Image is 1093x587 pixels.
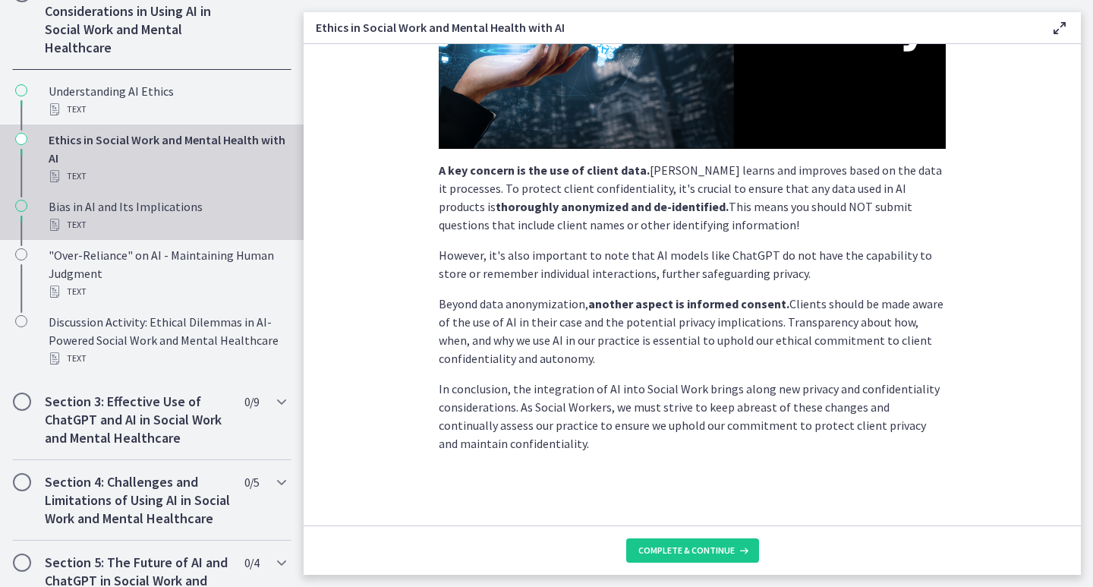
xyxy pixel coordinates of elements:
p: In conclusion, the integration of AI into Social Work brings along new privacy and confidentialit... [439,380,946,453]
strong: thoroughly anonymized and de-identified. [496,199,729,214]
div: Discussion Activity: Ethical Dilemmas in AI-Powered Social Work and Mental Healthcare [49,313,285,368]
div: Ethics in Social Work and Mental Health with AI [49,131,285,185]
button: Complete & continue [626,538,759,563]
h3: Ethics in Social Work and Mental Health with AI [316,18,1026,36]
div: Text [49,167,285,185]
p: However, it's also important to note that AI models like ChatGPT do not have the capability to st... [439,246,946,282]
div: Bias in AI and Its Implications [49,197,285,234]
p: Beyond data anonymization, Clients should be made aware of the use of AI in their case and the po... [439,295,946,368]
p: [PERSON_NAME] learns and improves based on the data it processes. To protect client confidentiali... [439,161,946,234]
h2: Section 3: Effective Use of ChatGPT and AI in Social Work and Mental Healthcare [45,393,230,447]
strong: another aspect is informed consent. [588,296,789,311]
h2: Section 4: Challenges and Limitations of Using AI in Social Work and Mental Healthcare [45,473,230,528]
div: Text [49,100,285,118]
span: 0 / 9 [244,393,259,411]
span: Complete & continue [638,544,735,557]
div: Text [49,349,285,368]
div: "Over-Reliance" on AI - Maintaining Human Judgment [49,246,285,301]
div: Understanding AI Ethics [49,82,285,118]
div: Text [49,216,285,234]
strong: A key concern is the use of client data. [439,163,650,178]
span: 0 / 4 [244,554,259,572]
div: Text [49,282,285,301]
span: 0 / 5 [244,473,259,491]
